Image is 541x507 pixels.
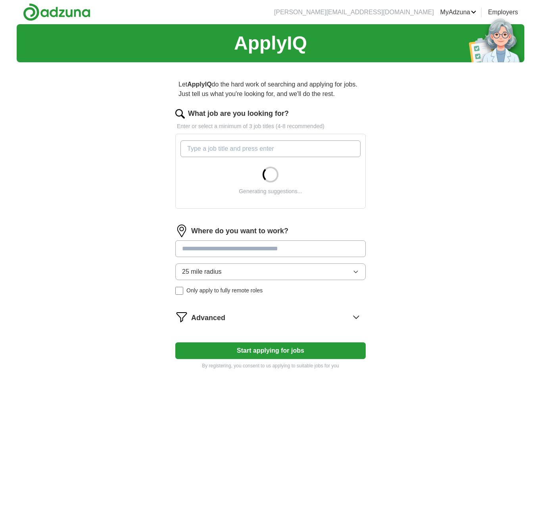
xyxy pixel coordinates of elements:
[175,77,366,102] p: Let do the hard work of searching and applying for jobs. Just tell us what you're looking for, an...
[175,225,188,237] img: location.png
[175,362,366,369] p: By registering, you consent to us applying to suitable jobs for you
[175,109,185,119] img: search.png
[234,29,307,58] h1: ApplyIQ
[191,313,225,323] span: Advanced
[274,8,434,17] li: [PERSON_NAME][EMAIL_ADDRESS][DOMAIN_NAME]
[175,342,366,359] button: Start applying for jobs
[23,3,90,21] img: Adzuna logo
[191,226,288,236] label: Where do you want to work?
[175,263,366,280] button: 25 mile radius
[180,140,361,157] input: Type a job title and press enter
[186,286,263,295] span: Only apply to fully remote roles
[175,122,366,131] p: Enter or select a minimum of 3 job titles (4-8 recommended)
[182,267,222,277] span: 25 mile radius
[175,311,188,323] img: filter
[188,108,289,119] label: What job are you looking for?
[187,81,211,88] strong: ApplyIQ
[440,8,477,17] a: MyAdzuna
[239,187,302,196] div: Generating suggestions...
[488,8,518,17] a: Employers
[175,287,183,295] input: Only apply to fully remote roles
